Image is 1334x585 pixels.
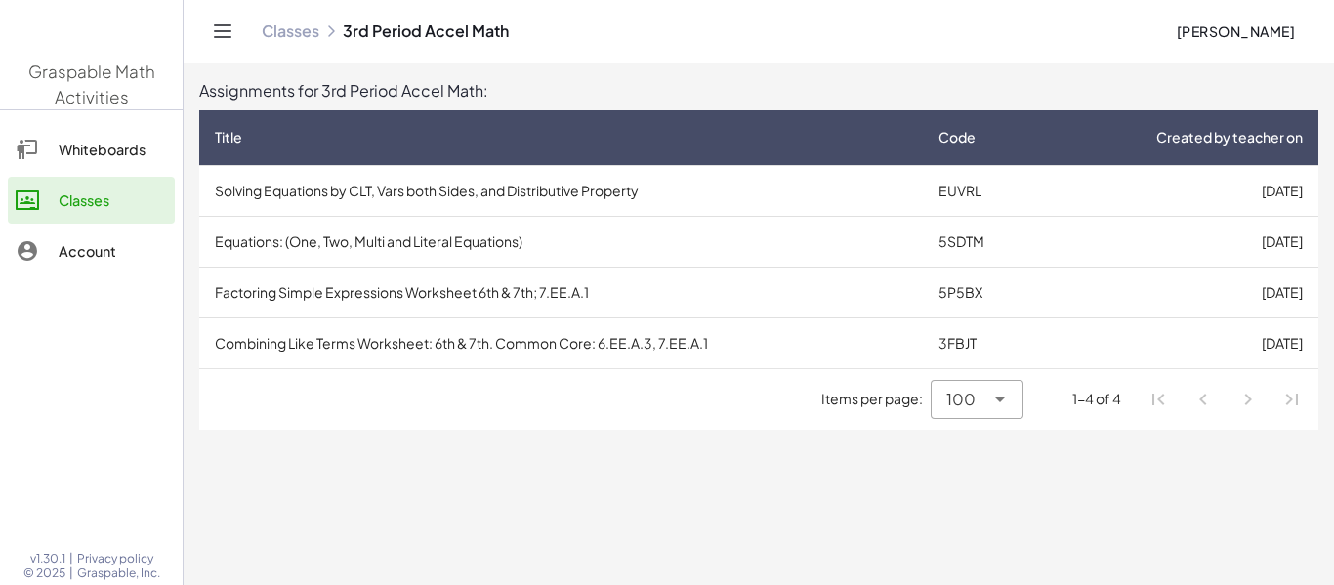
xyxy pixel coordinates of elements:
[30,551,65,566] span: v1.30.1
[1156,127,1303,147] span: Created by teacher on
[1160,14,1311,49] button: [PERSON_NAME]
[207,16,238,47] button: Toggle navigation
[215,127,242,147] span: Title
[821,389,931,409] span: Items per page:
[69,565,73,581] span: |
[8,177,175,224] a: Classes
[8,228,175,274] a: Account
[1045,267,1318,317] td: [DATE]
[69,551,73,566] span: |
[199,317,923,368] td: Combining Like Terms Worksheet: 6th & 7th. Common Core: 6.EE.A.3, 7.EE.A.1
[938,127,976,147] span: Code
[59,188,167,212] div: Classes
[199,267,923,317] td: Factoring Simple Expressions Worksheet 6th & 7th; 7.EE.A.1
[23,565,65,581] span: © 2025
[1045,165,1318,216] td: [DATE]
[199,216,923,267] td: Equations: (One, Two, Multi and Literal Equations)
[199,79,1318,103] div: Assignments for 3rd Period Accel Math:
[59,239,167,263] div: Account
[28,61,155,107] span: Graspable Math Activities
[1072,389,1121,409] div: 1-4 of 4
[1045,317,1318,368] td: [DATE]
[77,551,160,566] a: Privacy policy
[77,565,160,581] span: Graspable, Inc.
[199,165,923,216] td: Solving Equations by CLT, Vars both Sides, and Distributive Property
[1045,216,1318,267] td: [DATE]
[923,267,1045,317] td: 5P5BX
[59,138,167,161] div: Whiteboards
[1176,22,1295,40] span: [PERSON_NAME]
[8,126,175,173] a: Whiteboards
[262,21,319,41] a: Classes
[946,388,976,411] span: 100
[923,165,1045,216] td: EUVRL
[923,317,1045,368] td: 3FBJT
[923,216,1045,267] td: 5SDTM
[1137,377,1314,422] nav: Pagination Navigation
